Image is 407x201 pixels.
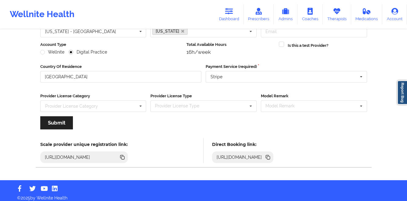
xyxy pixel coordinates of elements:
a: Therapists [323,4,351,24]
label: Account Type [40,42,182,48]
label: Provider License Category [40,93,146,99]
a: Prescribers [244,4,274,24]
div: [URL][DOMAIN_NAME] [214,154,265,160]
label: Total Available Hours [186,42,275,48]
p: © 2025 by Wellnite Health [13,191,394,201]
div: Stripe [211,75,222,79]
button: Submit [40,116,73,129]
a: Account [382,4,407,24]
a: [US_STATE] [152,28,188,35]
h5: Scale provider unique registration link: [40,142,128,147]
label: Payment Service (required) [206,64,367,70]
a: Admins [274,4,297,24]
div: Model Remark [264,102,303,110]
div: 16h/week [186,49,275,55]
div: [US_STATE] - [GEOGRAPHIC_DATA] [45,29,116,34]
label: Country Of Residence [40,64,202,70]
div: [URL][DOMAIN_NAME] [42,154,93,160]
div: Provider License Type [153,102,208,110]
a: Medications [351,4,383,24]
a: Dashboard [214,4,244,24]
label: Model Remark [261,93,367,99]
input: Email [261,26,367,37]
label: Is this a test Provider? [288,43,328,49]
a: Report Bug [397,80,407,105]
h5: Direct Booking link: [212,142,273,147]
div: Provider License Category [45,104,98,108]
label: Provider License Type [150,93,257,99]
a: Coaches [297,4,323,24]
label: Digital Practice [69,50,107,55]
label: Wellnite [40,50,65,55]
